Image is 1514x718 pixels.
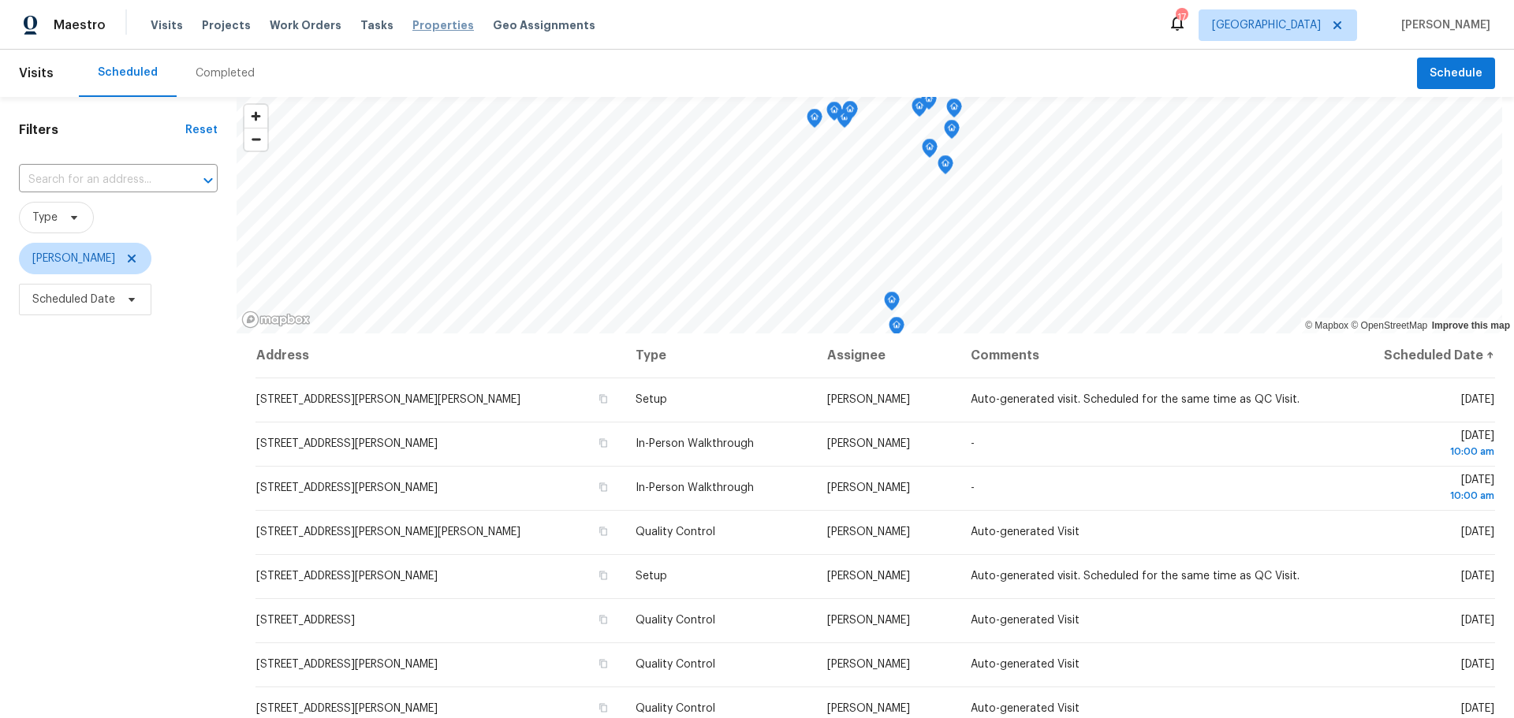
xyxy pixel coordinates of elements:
div: 17 [1176,9,1187,25]
span: Setup [636,571,667,582]
button: Zoom out [244,128,267,151]
span: Auto-generated Visit [971,703,1080,714]
span: [DATE] [1461,394,1494,405]
a: OpenStreetMap [1351,320,1427,331]
span: [DATE] [1461,526,1494,538]
span: [DATE] [1461,615,1494,626]
div: Map marker [921,91,937,115]
span: Type [32,210,58,225]
div: Completed [196,65,255,81]
div: 10:00 am [1343,488,1494,504]
span: Geo Assignments [493,17,595,33]
button: Copy Address [596,701,610,715]
canvas: Map [237,97,1502,333]
div: Map marker [922,139,938,163]
span: Auto-generated visit. Scheduled for the same time as QC Visit. [971,571,1300,582]
span: Auto-generated Visit [971,615,1080,626]
span: [PERSON_NAME] [1395,17,1490,33]
span: Maestro [54,17,106,33]
span: Quality Control [636,526,715,538]
span: - [971,438,975,449]
span: [DATE] [1343,430,1494,459]
input: Search for an address... [19,168,173,192]
button: Copy Address [596,436,610,450]
th: Address [255,333,623,378]
span: Auto-generated Visit [971,659,1080,670]
span: Quality Control [636,659,715,670]
span: [STREET_ADDRESS][PERSON_NAME][PERSON_NAME] [256,526,520,538]
button: Zoom in [244,105,267,128]
span: Auto-generated Visit [971,526,1080,538]
span: [PERSON_NAME] [827,394,910,405]
div: Map marker [938,155,953,180]
div: Map marker [944,120,960,144]
span: [PERSON_NAME] [827,438,910,449]
span: [DATE] [1461,659,1494,670]
button: Copy Address [596,568,610,582]
th: Comments [958,333,1330,378]
button: Open [197,169,219,192]
span: [PERSON_NAME] [827,615,910,626]
div: Map marker [826,102,842,126]
a: Improve this map [1432,320,1510,331]
span: Auto-generated visit. Scheduled for the same time as QC Visit. [971,394,1300,405]
span: Projects [202,17,251,33]
div: Map marker [884,292,900,316]
span: [STREET_ADDRESS][PERSON_NAME] [256,482,438,493]
span: [DATE] [1461,571,1494,582]
div: Map marker [889,317,904,341]
span: In-Person Walkthrough [636,438,754,449]
div: Map marker [842,101,858,125]
span: Scheduled Date [32,292,115,307]
span: Tasks [360,20,393,31]
button: Copy Address [596,657,610,671]
div: Map marker [946,99,962,123]
span: [PERSON_NAME] [32,251,115,266]
span: [STREET_ADDRESS][PERSON_NAME] [256,438,438,449]
span: In-Person Walkthrough [636,482,754,493]
span: [GEOGRAPHIC_DATA] [1212,17,1321,33]
span: [DATE] [1343,474,1494,504]
span: [STREET_ADDRESS][PERSON_NAME] [256,571,438,582]
span: [PERSON_NAME] [827,571,910,582]
span: [DATE] [1461,703,1494,714]
span: Work Orders [270,17,341,33]
span: Quality Control [636,615,715,626]
div: Reset [185,122,218,138]
div: 10:00 am [1343,444,1494,459]
th: Type [623,333,814,378]
span: [PERSON_NAME] [827,703,910,714]
span: Zoom out [244,128,267,151]
div: Scheduled [98,65,158,80]
button: Copy Address [596,392,610,406]
span: [STREET_ADDRESS][PERSON_NAME][PERSON_NAME] [256,394,520,405]
th: Scheduled Date ↑ [1330,333,1495,378]
a: Mapbox [1305,320,1348,331]
a: Mapbox homepage [241,311,311,329]
span: [PERSON_NAME] [827,526,910,538]
span: - [971,482,975,493]
th: Assignee [815,333,959,378]
div: Map marker [807,109,822,133]
span: Schedule [1430,64,1482,84]
h1: Filters [19,122,185,138]
span: Quality Control [636,703,715,714]
span: [STREET_ADDRESS] [256,615,355,626]
button: Schedule [1417,58,1495,90]
span: Setup [636,394,667,405]
div: Map marker [912,98,927,122]
button: Copy Address [596,480,610,494]
span: Properties [412,17,474,33]
span: Visits [19,56,54,91]
span: [STREET_ADDRESS][PERSON_NAME] [256,703,438,714]
span: [PERSON_NAME] [827,482,910,493]
span: [PERSON_NAME] [827,659,910,670]
span: Visits [151,17,183,33]
span: [STREET_ADDRESS][PERSON_NAME] [256,659,438,670]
